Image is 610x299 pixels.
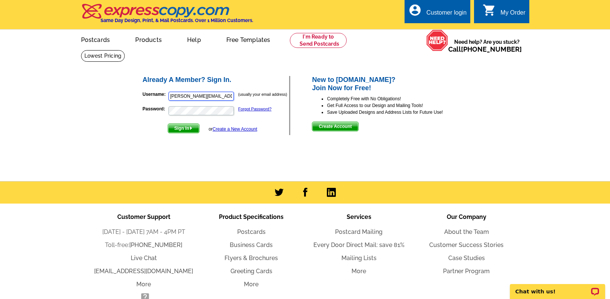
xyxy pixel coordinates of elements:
[143,76,289,84] h2: Already A Member? Sign In.
[129,241,182,248] a: [PHONE_NUMBER]
[230,268,272,275] a: Greeting Cards
[143,91,168,98] label: Username:
[448,38,526,53] span: Need help? Are you stuck?
[90,228,198,237] li: [DATE] - [DATE] 7AM - 4PM PT
[426,30,448,51] img: help
[483,3,496,17] i: shopping_cart
[117,213,170,220] span: Customer Support
[501,9,526,20] div: My Order
[100,18,253,23] h4: Same Day Design, Print, & Mail Postcards. Over 1 Million Customers.
[408,8,467,18] a: account_circle Customer login
[505,275,610,299] iframe: LiveChat chat widget
[448,45,522,53] span: Call
[483,8,526,18] a: shopping_cart My Order
[238,92,287,97] small: (usually your email address)
[444,228,489,235] a: About the Team
[175,30,213,48] a: Help
[313,241,405,248] a: Every Door Direct Mail: save 81%
[168,123,199,133] button: Sign In
[327,109,468,116] li: Save Uploaded Designs and Address Lists for Future Use!
[426,9,467,20] div: Customer login
[214,30,282,48] a: Free Templates
[189,126,193,130] img: button-next-arrow-white.png
[443,268,490,275] a: Partner Program
[69,30,122,48] a: Postcards
[225,254,278,262] a: Flyers & Brochures
[312,122,358,131] button: Create Account
[238,107,272,111] a: Forgot Password?
[352,268,366,275] a: More
[312,122,358,131] span: Create Account
[335,228,383,235] a: Postcard Mailing
[94,268,193,275] a: [EMAIL_ADDRESS][DOMAIN_NAME]
[90,241,198,250] li: Toll-free:
[244,281,258,288] a: More
[408,3,422,17] i: account_circle
[327,102,468,109] li: Get Full Access to our Design and Mailing Tools!
[230,241,273,248] a: Business Cards
[341,254,377,262] a: Mailing Lists
[429,241,504,248] a: Customer Success Stories
[208,126,257,132] div: or
[81,9,253,23] a: Same Day Design, Print, & Mail Postcards. Over 1 Million Customers.
[131,254,157,262] a: Live Chat
[143,106,168,112] label: Password:
[312,76,468,92] h2: New to [DOMAIN_NAME]? Join Now for Free!
[168,124,199,133] span: Sign In
[327,95,468,102] li: Completely Free with No Obligations!
[347,213,371,220] span: Services
[461,45,522,53] a: [PHONE_NUMBER]
[219,213,284,220] span: Product Specifications
[237,228,266,235] a: Postcards
[123,30,174,48] a: Products
[448,254,485,262] a: Case Studies
[213,126,257,132] a: Create a New Account
[447,213,486,220] span: Our Company
[136,281,151,288] a: More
